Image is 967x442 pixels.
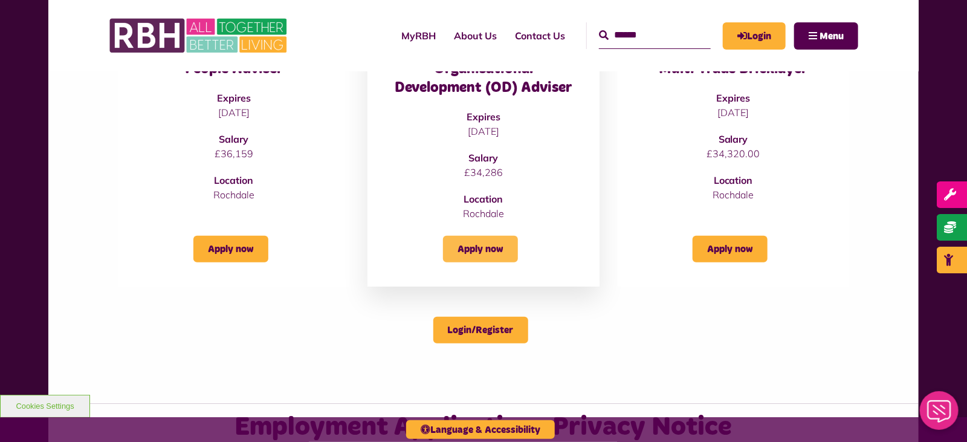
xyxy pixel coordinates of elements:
[820,31,844,41] span: Menu
[445,19,506,52] a: About Us
[599,22,711,48] input: Search
[406,420,555,439] button: Language & Accessibility
[506,19,574,52] a: Contact Us
[716,92,750,104] strong: Expires
[392,124,575,138] p: [DATE]
[642,146,825,161] p: £34,320.00
[443,236,518,262] a: Apply now
[214,174,253,186] strong: Location
[392,206,575,221] p: Rochdale
[217,92,251,104] strong: Expires
[392,19,445,52] a: MyRBH
[142,105,325,120] p: [DATE]
[714,174,753,186] strong: Location
[392,165,575,180] p: £34,286
[392,60,575,97] h3: Organisational Development (OD) Adviser
[642,105,825,120] p: [DATE]
[723,22,786,50] a: MyRBH
[693,236,768,262] a: Apply now
[913,388,967,442] iframe: Netcall Web Assistant for live chat
[467,111,500,123] strong: Expires
[464,193,503,205] strong: Location
[142,146,325,161] p: £36,159
[794,22,858,50] button: Navigation
[719,133,748,145] strong: Salary
[468,152,498,164] strong: Salary
[642,187,825,202] p: Rochdale
[142,187,325,202] p: Rochdale
[109,12,290,59] img: RBH
[219,133,248,145] strong: Salary
[433,317,528,343] a: Login/Register
[193,236,268,262] a: Apply now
